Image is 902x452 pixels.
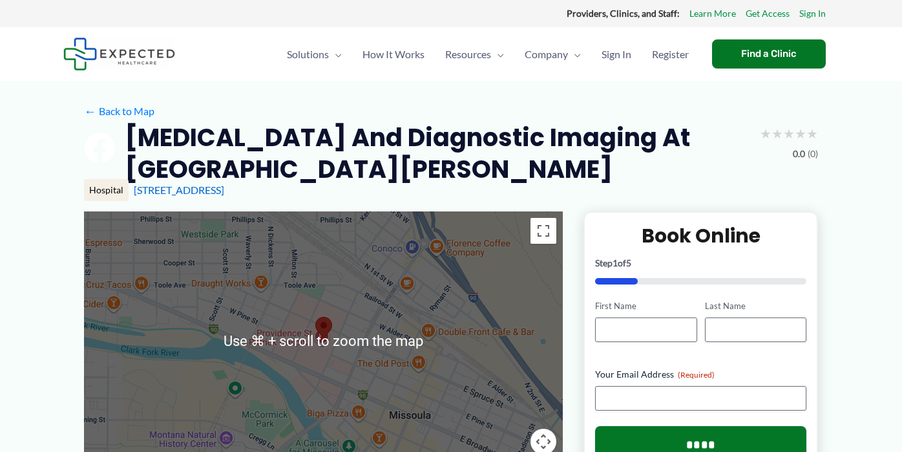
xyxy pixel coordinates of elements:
span: (0) [808,145,818,162]
img: Expected Healthcare Logo - side, dark font, small [63,38,175,70]
div: Hospital [84,179,129,201]
a: SolutionsMenu Toggle [277,32,352,77]
a: ←Back to Map [84,102,154,121]
button: Toggle fullscreen view [530,218,556,244]
span: Register [652,32,689,77]
span: Company [525,32,568,77]
h2: Book Online [595,223,806,248]
span: Solutions [287,32,329,77]
a: How It Works [352,32,435,77]
label: Your Email Address [595,368,806,381]
span: How It Works [362,32,425,77]
span: 0.0 [793,145,805,162]
span: ★ [771,122,783,145]
strong: Providers, Clinics, and Staff: [567,8,680,19]
h2: [MEDICAL_DATA] and Diagnostic Imaging at [GEOGRAPHIC_DATA][PERSON_NAME] [125,122,750,186]
span: (Required) [678,370,715,380]
span: Sign In [602,32,631,77]
span: Menu Toggle [568,32,581,77]
a: Sign In [591,32,642,77]
p: Step of [595,259,806,268]
a: Get Access [746,5,790,22]
a: ResourcesMenu Toggle [435,32,514,77]
span: Menu Toggle [491,32,504,77]
label: Last Name [705,300,806,312]
nav: Primary Site Navigation [277,32,699,77]
a: Learn More [689,5,736,22]
span: 5 [626,257,631,268]
label: First Name [595,300,697,312]
span: ★ [783,122,795,145]
span: ★ [806,122,818,145]
span: 1 [613,257,618,268]
a: Find a Clinic [712,39,826,69]
a: [STREET_ADDRESS] [134,184,224,196]
span: ★ [795,122,806,145]
span: Menu Toggle [329,32,342,77]
a: CompanyMenu Toggle [514,32,591,77]
a: Sign In [799,5,826,22]
span: ★ [760,122,771,145]
span: Resources [445,32,491,77]
a: Register [642,32,699,77]
span: ← [84,105,96,117]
